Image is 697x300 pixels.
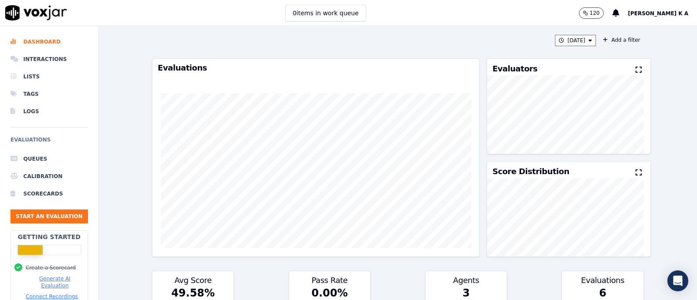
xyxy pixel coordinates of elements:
button: 120 [579,7,604,19]
a: Calibration [10,168,88,185]
div: Open Intercom Messenger [667,270,688,291]
h3: Score Distribution [492,168,569,175]
button: Generate AI Evaluation [26,275,84,289]
a: Dashboard [10,33,88,51]
button: Connect Recordings [26,293,78,300]
button: Add a filter [599,35,643,45]
button: Create a Scorecard [26,264,76,271]
a: Lists [10,68,88,85]
h2: Getting Started [18,233,81,241]
a: Queues [10,150,88,168]
img: voxjar logo [5,5,67,20]
h3: Evaluators [492,65,537,73]
span: [PERSON_NAME] K A [628,10,689,17]
p: 120 [590,10,600,17]
a: Scorecards [10,185,88,202]
a: Tags [10,85,88,103]
a: Interactions [10,51,88,68]
a: Logs [10,103,88,120]
button: [DATE] [555,35,596,46]
button: 120 [579,7,612,19]
h3: Pass Rate [294,276,365,284]
h3: Avg Score [158,276,228,284]
h6: Evaluations [10,135,88,150]
button: 0items in work queue [285,5,366,21]
h3: Evaluations [567,276,638,284]
button: Start an Evaluation [10,209,88,223]
h3: Agents [431,276,501,284]
h3: Evaluations [158,64,474,72]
